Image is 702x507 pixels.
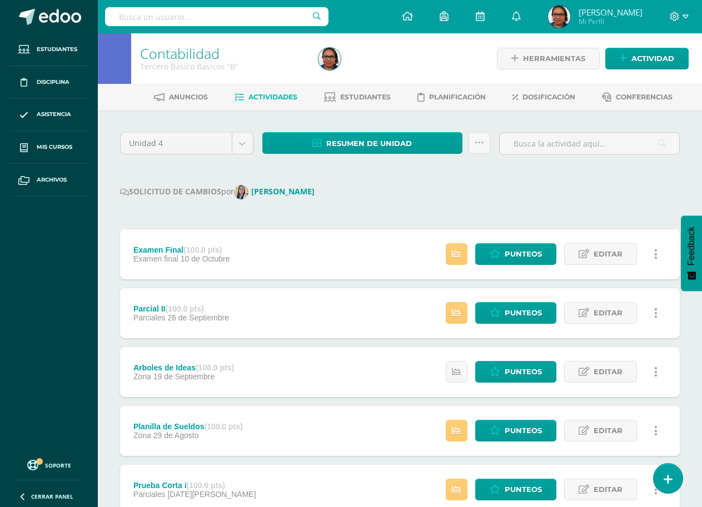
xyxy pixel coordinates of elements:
[133,431,151,440] span: Zona
[31,493,73,500] span: Cerrar panel
[133,422,243,431] div: Planilla de Sueldos
[133,363,234,372] div: Arboles de Ideas
[183,245,222,254] strong: (100.0 pts)
[129,133,223,154] span: Unidad 4
[187,481,225,490] strong: (100.0 pts)
[475,479,556,500] a: Punteos
[475,420,556,441] a: Punteos
[497,48,600,69] a: Herramientas
[340,93,391,101] span: Estudiantes
[169,93,208,101] span: Anuncios
[248,93,297,101] span: Actividades
[204,422,242,431] strong: (100.0 pts)
[602,88,673,106] a: Conferencias
[37,78,69,87] span: Disciplina
[235,88,297,106] a: Actividades
[579,7,643,18] span: [PERSON_NAME]
[154,88,208,106] a: Anuncios
[133,254,178,263] span: Examen final
[262,132,462,154] a: Resumen de unidad
[475,302,556,324] a: Punteos
[251,186,315,197] strong: [PERSON_NAME]
[105,7,328,26] input: Busca un usuario...
[133,490,166,499] span: Parciales
[579,17,643,26] span: Mi Perfil
[9,131,89,164] a: Mis cursos
[594,362,623,382] span: Editar
[324,88,391,106] a: Estudiantes
[522,93,575,101] span: Dosificación
[594,303,623,323] span: Editar
[181,254,230,263] span: 10 de Octubre
[37,143,72,152] span: Mis cursos
[196,363,234,372] strong: (100.0 pts)
[9,66,89,99] a: Disciplina
[505,362,542,382] span: Punteos
[133,481,256,490] div: Prueba Corta i
[429,93,486,101] span: Planificación
[153,431,199,440] span: 29 de Agosto
[167,313,229,322] span: 26 de Septiembre
[165,304,203,313] strong: (100.0 pts)
[505,244,542,264] span: Punteos
[133,372,151,381] span: Zona
[505,479,542,500] span: Punteos
[133,304,229,313] div: Parcial II
[153,372,215,381] span: 19 de Septiembre
[681,215,702,291] button: Feedback - Mostrar encuesta
[9,99,89,132] a: Asistencia
[500,133,679,154] input: Busca la actividad aquí...
[37,175,67,184] span: Archivos
[120,186,221,197] strong: SOLICITUD DE CAMBIOS
[512,88,575,106] a: Dosificación
[594,479,623,500] span: Editar
[523,48,585,69] span: Herramientas
[594,420,623,441] span: Editar
[234,186,319,197] a: [PERSON_NAME]
[605,48,689,69] a: Actividad
[45,461,71,469] span: Soporte
[505,420,542,441] span: Punteos
[140,44,220,63] a: Contabilidad
[121,133,253,154] a: Unidad 4
[167,490,256,499] span: [DATE][PERSON_NAME]
[120,185,680,199] div: por
[37,110,71,119] span: Asistencia
[594,244,623,264] span: Editar
[9,164,89,197] a: Archivos
[140,61,305,72] div: Tercero Básico Basicos 'B'
[631,48,674,69] span: Actividad
[37,45,77,54] span: Estudiantes
[505,303,542,323] span: Punteos
[133,245,230,254] div: Examen Final
[475,243,556,265] a: Punteos
[326,133,412,154] span: Resumen de unidad
[133,313,166,322] span: Parciales
[234,185,248,199] img: 4a5b509e58e9093477919f5393f42fe4.png
[417,88,486,106] a: Planificación
[548,6,570,28] img: 0db91d0802713074fb0c9de2dd01ee27.png
[616,93,673,101] span: Conferencias
[475,361,556,383] a: Punteos
[9,33,89,66] a: Estudiantes
[13,457,84,472] a: Soporte
[318,48,341,70] img: 0db91d0802713074fb0c9de2dd01ee27.png
[140,46,305,61] h1: Contabilidad
[686,227,696,265] span: Feedback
